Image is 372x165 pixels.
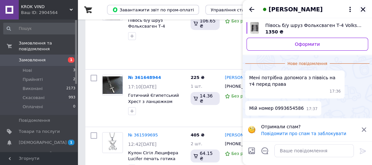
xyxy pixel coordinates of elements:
[23,68,32,73] span: Нові
[248,6,256,13] button: Назад
[73,68,75,73] span: 3
[306,106,318,112] span: 17:37 12.09.2025
[107,5,199,15] button: Завантажити звіт по пром-оплаті
[69,95,75,101] span: 993
[19,57,46,63] span: Замовлення
[128,18,165,35] a: Півось б/у шруз Фольксваген Т-4 Volkswagen
[73,104,75,110] span: 0
[191,133,204,137] span: 405 ₴
[128,75,161,80] a: № 361648944
[261,5,354,14] button: [PERSON_NAME]
[359,6,367,13] button: Закрити
[68,57,74,63] span: 1
[231,151,261,156] span: Без рейтингу
[191,75,204,80] span: 225 ₴
[191,17,220,30] div: 106.65 ₴
[102,132,123,153] a: Фото товару
[21,10,78,16] div: Ваш ID: 2904564
[191,149,220,162] div: 64.15 ₴
[23,104,43,110] span: Оплачені
[191,141,202,146] span: 2 шт.
[248,126,256,133] img: :face_with_monocle:
[23,86,43,92] span: Виконані
[103,133,123,152] img: Фото товару
[73,77,75,82] span: 2
[128,142,157,147] span: 12:42[DATE]
[19,129,60,134] span: Товари та послуги
[103,76,123,94] img: Фото товару
[246,38,368,51] a: Оформити
[225,132,260,138] a: [PERSON_NAME]
[265,22,363,29] span: Півось б/у шруз Фольксваген Т-4 Volkswagen
[191,92,220,105] div: 14.36 ₴
[191,84,202,89] span: 1 шт.
[265,29,283,34] span: 1350 ₴
[261,131,346,136] button: Повідомити про спам та заблокувати
[225,75,260,81] a: [PERSON_NAME]
[128,133,158,137] a: № 361599695
[211,7,260,12] span: Управління статусами
[19,40,78,52] span: Замовлення та повідомлення
[224,140,261,148] div: [PHONE_NUMBER]
[128,84,157,89] span: 17:10[DATE]
[261,123,357,130] p: Отримали спам?
[3,23,76,34] input: Пошук
[231,94,261,98] span: Без рейтингу
[23,95,45,101] span: Скасовані
[231,19,261,23] span: Без рейтингу
[102,75,123,95] a: Фото товару
[268,5,323,14] span: [PERSON_NAME]
[66,86,75,92] span: 2173
[246,22,368,35] a: Переглянути товар
[205,5,265,15] button: Управління статусами
[68,140,74,145] span: 1
[128,93,179,116] a: Готичний Єгипетський Хрест з ланцюжком оберіг намисто амулет захист
[261,146,269,155] button: Відкрити шаблони відповідей
[224,82,261,91] div: [PHONE_NUMBER]
[19,140,67,146] span: [DEMOGRAPHIC_DATA]
[285,61,330,67] span: Нове повідомлення
[112,7,194,13] span: Завантажити звіт по пром-оплаті
[249,105,304,112] span: Мій номер 0993654586
[19,151,60,162] span: Показники роботи компанії
[21,4,70,10] span: KROK VIND
[250,22,259,34] img: 1743920543_w640_h640_poluos-bu-shruz.jpg
[249,74,341,87] span: Мені потрібна допомога з піввісь на т4 перед права
[19,118,50,123] span: Повідомлення
[330,89,341,94] span: 17:36 12.09.2025
[23,77,43,82] span: Прийняті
